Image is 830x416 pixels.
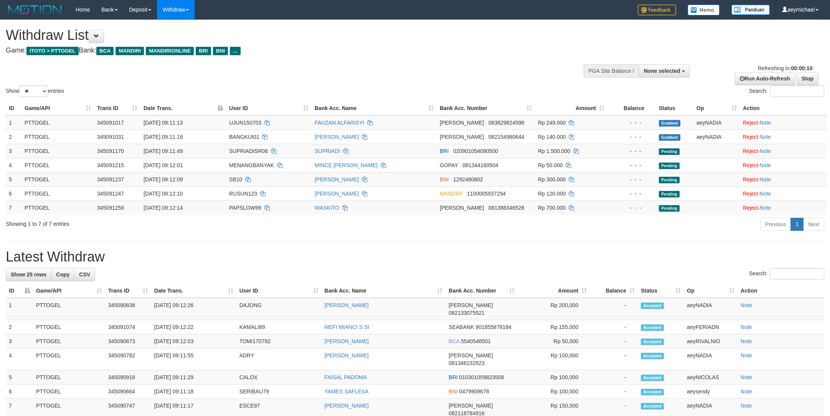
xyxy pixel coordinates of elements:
[105,284,151,298] th: Trans ID: activate to sort column ascending
[196,47,211,55] span: BRI
[684,349,738,370] td: aeyNADIA
[229,191,257,197] span: RUSUN123
[740,130,827,144] td: ·
[146,47,194,55] span: MANDIRIONLINE
[684,334,738,349] td: aeyRIVALNIO
[518,334,590,349] td: Rp 50,000
[462,162,498,168] span: Copy 081344160504 to clipboard
[590,370,638,385] td: -
[449,310,484,316] span: Copy 082133075521 to clipboard
[518,298,590,320] td: Rp 200,000
[97,205,124,211] span: 345091259
[6,47,546,54] h4: Game: Bank:
[21,130,94,144] td: PTTOGEL
[538,134,566,140] span: Rp 140.000
[6,320,33,334] td: 2
[236,334,322,349] td: TOMI170792
[97,191,124,197] span: 345091247
[590,349,638,370] td: -
[740,115,827,130] td: ·
[743,148,758,154] a: Reject
[518,385,590,399] td: Rp 100,000
[738,284,824,298] th: Action
[236,349,322,370] td: ADRY
[743,162,758,168] a: Reject
[611,176,653,183] div: - - -
[741,338,752,344] a: Note
[684,320,738,334] td: aeyFERIADN
[440,191,462,197] span: MANDIRI
[6,115,21,130] td: 1
[453,148,498,154] span: Copy 020901054090500 to clipboard
[760,148,771,154] a: Note
[19,86,48,97] select: Showentries
[21,101,94,115] th: Game/API: activate to sort column ascending
[659,177,680,183] span: Pending
[21,201,94,215] td: PTTOGEL
[6,86,64,97] label: Show entries
[236,370,322,385] td: CALOX
[312,101,437,115] th: Bank Acc. Name: activate to sort column ascending
[741,302,752,308] a: Note
[97,176,124,183] span: 345091237
[743,120,758,126] a: Reject
[538,162,563,168] span: Rp 50.000
[693,101,740,115] th: Op: activate to sort column ascending
[611,190,653,197] div: - - -
[6,298,33,320] td: 1
[641,375,664,381] span: Accepted
[740,144,827,158] td: ·
[449,403,493,409] span: [PERSON_NAME]
[6,249,824,265] h1: Latest Withdraw
[229,120,261,126] span: UJUN150703
[743,176,758,183] a: Reject
[684,298,738,320] td: aeyNADIA
[140,101,226,115] th: Date Trans.: activate to sort column descending
[6,268,51,281] a: Show 25 rows
[688,5,720,15] img: Button%20Memo.svg
[144,191,183,197] span: [DATE] 09:12:10
[760,162,771,168] a: Note
[144,134,183,140] span: [DATE] 09:11:18
[760,191,771,197] a: Note
[749,268,824,280] label: Search:
[144,120,183,126] span: [DATE] 09:11:13
[6,334,33,349] td: 3
[6,144,21,158] td: 3
[538,191,566,197] span: Rp 120.000
[731,5,770,15] img: panduan.png
[590,320,638,334] td: -
[740,186,827,201] td: ·
[743,191,758,197] a: Reject
[449,352,493,358] span: [PERSON_NAME]
[437,101,535,115] th: Bank Acc. Number: activate to sort column ascending
[322,284,446,298] th: Bank Acc. Name: activate to sort column ascending
[105,370,151,385] td: 345090918
[656,101,693,115] th: Status
[741,403,752,409] a: Note
[741,388,752,395] a: Note
[151,349,236,370] td: [DATE] 09:11:55
[97,134,124,140] span: 345091031
[743,134,758,140] a: Reject
[684,385,738,399] td: aeysendy
[229,176,242,183] span: SB10
[641,339,664,345] span: Accepted
[33,385,105,399] td: PTTOGEL
[758,65,812,71] span: Refreshing in:
[21,172,94,186] td: PTTOGEL
[21,186,94,201] td: PTTOGEL
[6,186,21,201] td: 6
[749,86,824,97] label: Search:
[440,205,484,211] span: [PERSON_NAME]
[315,134,359,140] a: [PERSON_NAME]
[440,148,449,154] span: BRI
[97,162,124,168] span: 345091215
[644,68,680,74] span: None selected
[518,284,590,298] th: Amount: activate to sort column ascending
[461,338,491,344] span: Copy 5540546501 to clipboard
[105,334,151,349] td: 345090873
[325,403,369,409] a: [PERSON_NAME]
[105,298,151,320] td: 345090838
[590,284,638,298] th: Balance: activate to sort column ascending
